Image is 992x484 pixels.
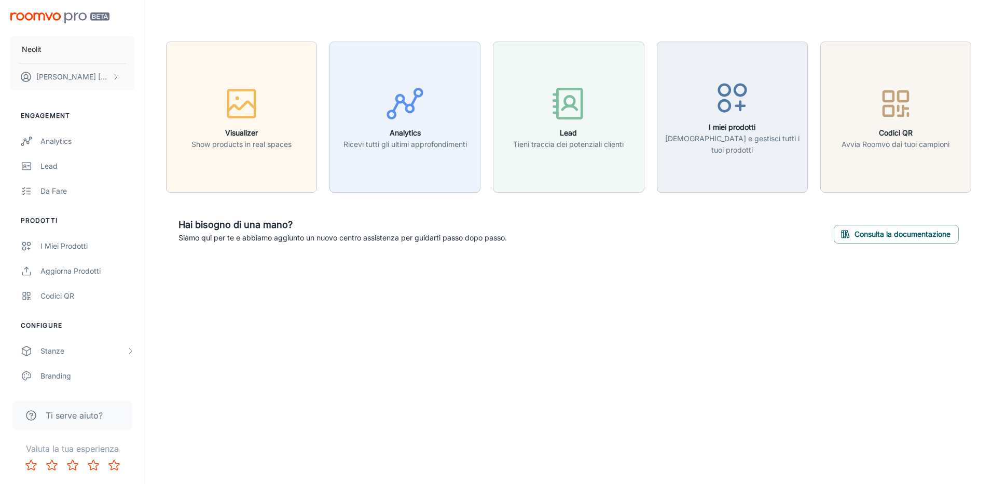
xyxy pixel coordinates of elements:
button: Neolit [10,36,134,63]
p: Siamo qui per te e abbiamo aggiunto un nuovo centro assistenza per guidarti passo dopo passo. [178,232,507,244]
a: Consulta la documentazione [834,228,959,239]
p: Avvia Roomvo dai tuoi campioni [842,139,949,150]
div: Lead [40,160,134,172]
p: Show products in real spaces [191,139,292,150]
div: I miei prodotti [40,240,134,252]
div: Aggiorna prodotti [40,265,134,277]
h6: Lead [513,127,624,139]
h6: Analytics [343,127,467,139]
a: I miei prodotti[DEMOGRAPHIC_DATA] e gestisci tutti i tuoi prodotti [657,111,808,122]
p: Ricevi tutti gli ultimi approfondimenti [343,139,467,150]
button: Consulta la documentazione [834,225,959,244]
a: LeadTieni traccia dei potenziali clienti [493,111,644,122]
p: Tieni traccia dei potenziali clienti [513,139,624,150]
h6: Hai bisogno di una mano? [178,218,507,232]
button: I miei prodotti[DEMOGRAPHIC_DATA] e gestisci tutti i tuoi prodotti [657,42,808,193]
a: Codici QRAvvia Roomvo dai tuoi campioni [820,111,971,122]
div: Codici QR [40,290,134,302]
p: [DEMOGRAPHIC_DATA] e gestisci tutti i tuoi prodotti [664,133,801,156]
p: Neolit [22,44,42,55]
img: Roomvo PRO Beta [10,12,109,23]
button: AnalyticsRicevi tutti gli ultimi approfondimenti [329,42,480,193]
h6: Codici QR [842,127,949,139]
button: LeadTieni traccia dei potenziali clienti [493,42,644,193]
button: [PERSON_NAME] [PERSON_NAME] [10,63,134,90]
h6: Visualizer [191,127,292,139]
div: Da fare [40,185,134,197]
div: Analytics [40,136,134,147]
button: Codici QRAvvia Roomvo dai tuoi campioni [820,42,971,193]
button: VisualizerShow products in real spaces [166,42,317,193]
p: [PERSON_NAME] [PERSON_NAME] [36,71,109,83]
a: AnalyticsRicevi tutti gli ultimi approfondimenti [329,111,480,122]
h6: I miei prodotti [664,122,801,133]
